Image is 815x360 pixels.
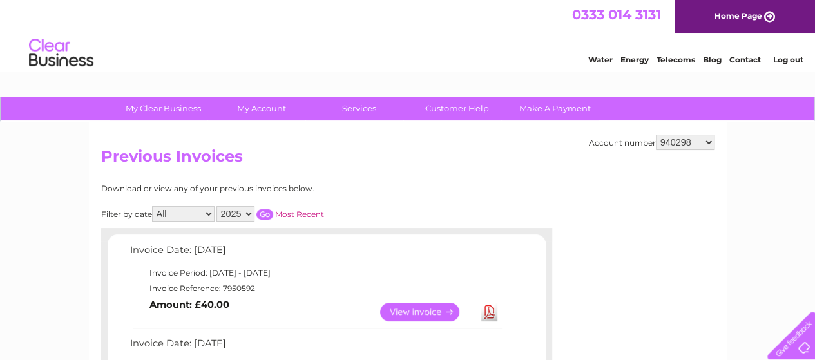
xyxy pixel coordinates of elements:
[101,206,439,222] div: Filter by date
[481,303,497,321] a: Download
[380,303,475,321] a: View
[127,265,504,281] td: Invoice Period: [DATE] - [DATE]
[588,55,613,64] a: Water
[306,97,412,120] a: Services
[28,33,94,73] img: logo.png
[703,55,722,64] a: Blog
[589,135,714,150] div: Account number
[110,97,216,120] a: My Clear Business
[620,55,649,64] a: Energy
[657,55,695,64] a: Telecoms
[127,281,504,296] td: Invoice Reference: 7950592
[572,6,661,23] a: 0333 014 3131
[729,55,761,64] a: Contact
[104,7,713,62] div: Clear Business is a trading name of Verastar Limited (registered in [GEOGRAPHIC_DATA] No. 3667643...
[772,55,803,64] a: Log out
[275,209,324,219] a: Most Recent
[502,97,608,120] a: Make A Payment
[404,97,510,120] a: Customer Help
[127,335,504,359] td: Invoice Date: [DATE]
[101,184,439,193] div: Download or view any of your previous invoices below.
[208,97,314,120] a: My Account
[149,299,229,310] b: Amount: £40.00
[101,147,714,172] h2: Previous Invoices
[127,242,504,265] td: Invoice Date: [DATE]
